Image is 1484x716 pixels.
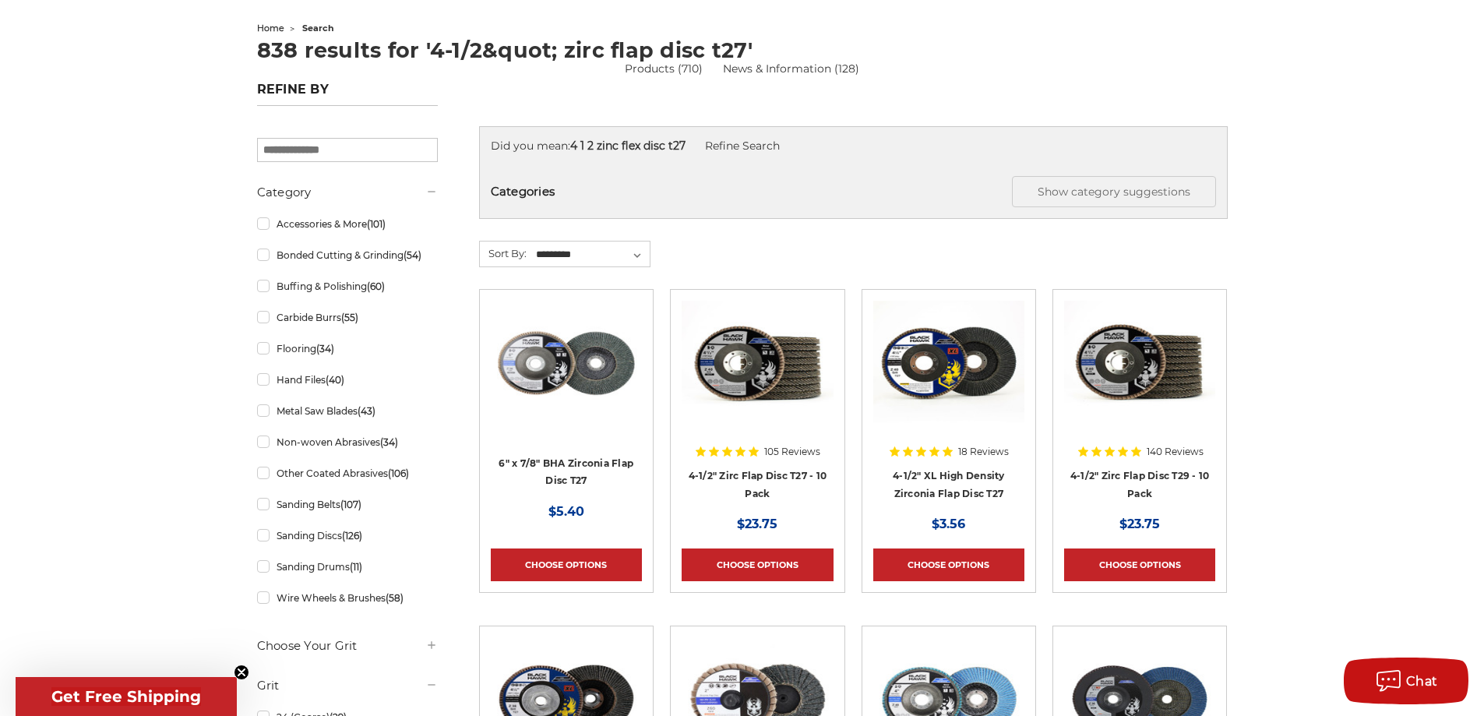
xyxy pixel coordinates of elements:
a: Accessories & More [257,210,438,238]
a: Metal Saw Blades [257,397,438,425]
h5: Categories [491,176,1216,207]
span: $5.40 [548,504,584,519]
a: Sanding Drums [257,553,438,580]
span: (101) [367,218,386,230]
span: Get Free Shipping [51,687,201,706]
div: Get Free ShippingClose teaser [16,677,237,716]
span: (126) [342,530,362,541]
span: (107) [340,499,361,510]
h5: Refine by [257,82,438,106]
a: Carbide Burrs [257,304,438,331]
a: Sanding Belts [257,491,438,518]
a: News & Information (128) [723,61,859,77]
button: Show category suggestions [1012,176,1216,207]
label: Sort By: [480,242,527,265]
span: (54) [404,249,421,261]
a: Flooring [257,335,438,362]
img: Coarse 36 grit BHA Zirconia flap disc, 6-inch, flat T27 for aggressive material removal [491,301,642,425]
span: (34) [316,343,334,354]
h5: Choose Your Grit [257,637,438,655]
img: 4-1/2" XL High Density Zirconia Flap Disc T27 [873,301,1024,425]
a: Choose Options [682,548,833,581]
a: Refine Search [705,139,780,153]
strong: 4 1 2 zinc flex disc t27 [570,139,686,153]
h5: Category [257,183,438,202]
button: Close teaser [234,665,249,680]
a: home [257,23,284,34]
img: 4.5" Black Hawk Zirconia Flap Disc 10 Pack [1064,301,1215,425]
a: Products (710) [625,62,703,76]
a: Non-woven Abrasives [257,429,438,456]
a: Choose Options [873,548,1024,581]
a: Wire Wheels & Brushes [257,584,438,612]
a: Bonded Cutting & Grinding [257,242,438,269]
a: 4-1/2" XL High Density Zirconia Flap Disc T27 [873,301,1024,500]
img: Black Hawk 4-1/2" x 7/8" Flap Disc Type 27 - 10 Pack [682,301,833,425]
a: Black Hawk 4-1/2" x 7/8" Flap Disc Type 27 - 10 Pack [682,301,833,500]
span: (40) [326,374,344,386]
span: (60) [367,280,385,292]
a: Other Coated Abrasives [257,460,438,487]
a: 4.5" Black Hawk Zirconia Flap Disc 10 Pack [1064,301,1215,500]
a: Buffing & Polishing [257,273,438,300]
span: (55) [341,312,358,323]
span: (106) [388,467,409,479]
select: Sort By: [534,243,650,266]
div: Did you mean: [491,138,1216,154]
button: Chat [1344,658,1468,704]
a: Choose Options [491,548,642,581]
h5: Grit [257,676,438,695]
a: Hand Files [257,366,438,393]
span: $23.75 [737,517,777,531]
span: Chat [1406,674,1438,689]
a: Choose Options [1064,548,1215,581]
span: (43) [358,405,375,417]
span: (34) [380,436,398,448]
span: (11) [350,561,362,573]
span: (58) [386,592,404,604]
h1: 838 results for '4-1/2&quot; zirc flap disc t27' [257,40,1228,61]
a: Coarse 36 grit BHA Zirconia flap disc, 6-inch, flat T27 for aggressive material removal [491,301,642,500]
a: Sanding Discs [257,522,438,549]
span: $23.75 [1119,517,1160,531]
span: search [302,23,334,34]
span: $3.56 [932,517,965,531]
